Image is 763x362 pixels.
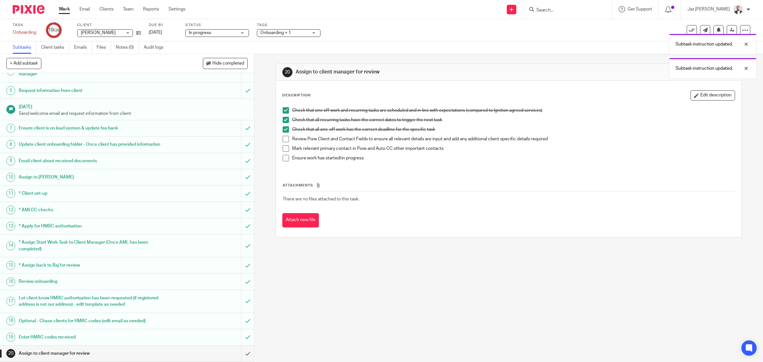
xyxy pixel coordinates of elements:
[691,90,735,101] button: Edit description
[19,205,163,215] h1: * AMLCC checks
[116,41,139,54] a: Notes (0)
[123,6,134,12] a: Team
[19,189,163,198] h1: * Client set-up
[19,293,163,310] h1: Let client know HMRC authorisation has been requested (if registered address is not our address) ...
[676,65,733,72] p: Subtask instruction updated.
[6,124,15,133] div: 7
[19,156,163,166] h1: Email client about received documents
[6,261,15,270] div: 15
[6,189,15,198] div: 11
[168,6,185,12] a: Settings
[6,349,15,358] div: 20
[19,238,163,254] h1: * Assign Start Work Task to Client Manager (Once AML has been completed)
[6,277,15,286] div: 16
[13,29,38,36] div: Onboarding
[19,86,163,95] h1: Request information from client
[296,69,522,75] h1: Assign to client manager for review
[676,41,733,47] p: Subtask instruction updated.
[6,205,15,214] div: 12
[48,26,59,34] div: 19
[212,61,244,66] span: Hide completed
[19,172,163,182] h1: Assign to [PERSON_NAME]
[19,349,163,358] h1: Assign to client manager for review
[19,221,163,231] h1: * Apply for HMRC authorisation
[6,86,15,95] div: 5
[282,67,292,77] div: 20
[13,5,45,14] img: Pixie
[203,58,248,69] button: Hide completed
[6,140,15,149] div: 8
[59,6,70,12] a: Work
[19,332,163,342] h1: Enter HMRC codes received
[77,23,141,28] label: Client
[292,107,735,114] p: Check that one off work and recurring tasks are scheduled and in line with expectations (compared...
[144,41,168,54] a: Audit logs
[6,241,15,250] div: 14
[19,140,163,149] h1: Update client onboarding folder - Once client has provided information
[79,6,90,12] a: Email
[143,6,159,12] a: Reports
[189,31,211,35] span: In progress
[100,6,113,12] a: Clients
[13,23,38,28] label: Task
[292,136,735,142] p: Review Pixie Client and Contact Fields to ensure all relevant details are input and add any addit...
[19,102,248,110] h1: [DATE]
[292,117,735,123] p: Check that all recurring tasks have the correct dates to trigger the next task
[41,41,69,54] a: Client tasks
[19,123,163,133] h1: Ensure client is on lead system & update fee bank
[6,297,15,306] div: 17
[733,4,743,15] img: 48292-0008-compressed%20square.jpg
[283,184,313,187] span: Attachments
[13,41,36,54] a: Subtasks
[19,277,163,286] h1: Review onboarding
[81,31,116,35] span: [PERSON_NAME]
[6,58,41,69] button: + Add subtask
[6,333,15,342] div: 19
[292,126,735,133] p: Check that all one-off work has the correct deadline for the specific task
[282,93,311,98] p: Description
[282,213,319,227] button: Attach new file
[149,23,177,28] label: Due by
[74,41,92,54] a: Emails
[260,31,291,35] span: Onboarding + 1
[6,222,15,231] div: 13
[292,155,735,161] p: Ensure work has started/in progress
[97,41,111,54] a: Files
[149,30,162,35] span: [DATE]
[6,317,15,325] div: 18
[54,29,59,32] small: /20
[185,23,249,28] label: Status
[257,23,320,28] label: Tags
[19,316,163,326] h1: Optional - Chase clients for HMRC codes (edit email as needed)
[19,261,163,270] h1: * Assign back to Raj for review
[283,197,359,201] span: There are no files attached to this task.
[6,157,15,165] div: 9
[6,173,15,182] div: 10
[19,110,248,117] p: Send welcome email and request information from client
[292,145,735,152] p: Mark relevant primary contact in Pixie and Auto CC other important contacts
